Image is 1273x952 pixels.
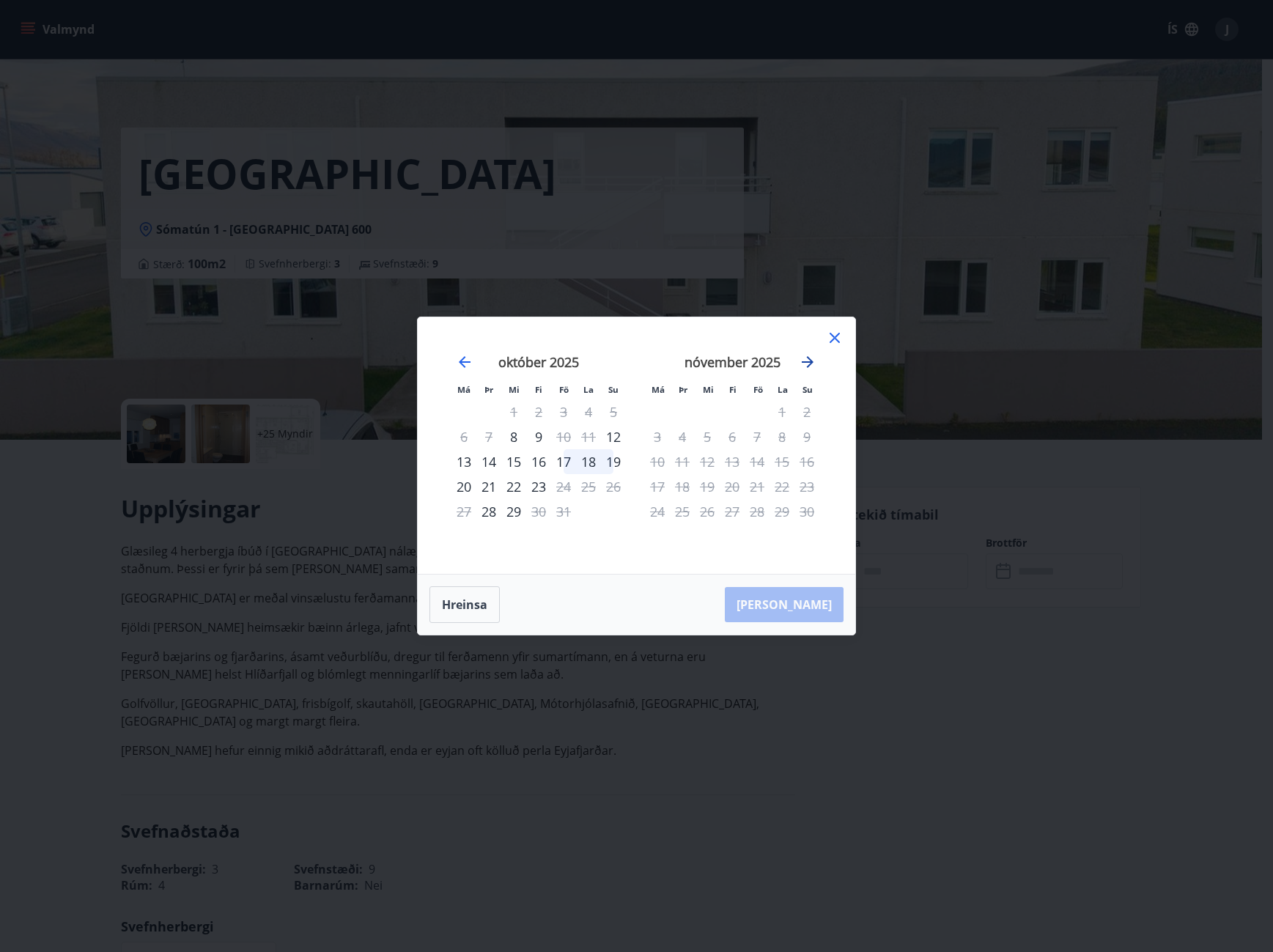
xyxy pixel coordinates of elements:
[794,499,819,524] td: Not available. sunnudagur, 30. nóvember 2025
[745,424,770,449] td: Not available. föstudagur, 7. nóvember 2025
[501,499,526,524] div: 29
[476,499,501,524] div: Aðeins innritun í boði
[501,449,526,474] td: Choose miðvikudagur, 15. október 2025 as your check-in date. It’s available.
[670,424,695,449] td: Not available. þriðjudagur, 4. nóvember 2025
[778,384,788,395] small: La
[476,449,501,474] td: Choose þriðjudagur, 14. október 2025 as your check-in date. It’s available.
[501,424,526,449] div: Aðeins innritun í boði
[576,449,601,474] div: 18
[601,399,626,424] td: Not available. sunnudagur, 5. október 2025
[770,499,794,524] td: Not available. laugardagur, 29. nóvember 2025
[799,353,816,371] div: Move forward to switch to the next month.
[753,384,763,395] small: Fö
[429,586,500,623] button: Hreinsa
[551,449,576,474] div: 17
[720,424,745,449] td: Not available. fimmtudagur, 6. nóvember 2025
[456,353,473,371] div: Move backward to switch to the previous month.
[720,449,745,474] td: Not available. fimmtudagur, 13. nóvember 2025
[526,424,551,449] td: Choose fimmtudagur, 9. október 2025 as your check-in date. It’s available.
[695,424,720,449] td: Not available. miðvikudagur, 5. nóvember 2025
[526,474,551,499] td: Choose fimmtudagur, 23. október 2025 as your check-in date. It’s available.
[451,499,476,524] td: Not available. mánudagur, 27. október 2025
[695,449,720,474] td: Not available. miðvikudagur, 12. nóvember 2025
[601,449,626,474] td: Choose sunnudagur, 19. október 2025 as your check-in date. It’s available.
[652,384,665,395] small: Má
[476,474,501,499] div: 21
[501,449,526,474] div: 15
[526,399,551,424] td: Not available. fimmtudagur, 2. október 2025
[645,474,670,499] td: Not available. mánudagur, 17. nóvember 2025
[720,474,745,499] td: Not available. fimmtudagur, 20. nóvember 2025
[576,424,601,449] td: Not available. laugardagur, 11. október 2025
[685,353,781,371] strong: nóvember 2025
[457,384,471,395] small: Má
[484,384,493,395] small: Þr
[526,474,551,499] div: 23
[526,499,551,524] td: Not available. fimmtudagur, 30. október 2025
[576,474,601,499] td: Not available. laugardagur, 25. október 2025
[794,449,819,474] td: Not available. sunnudagur, 16. nóvember 2025
[745,474,770,499] td: Not available. föstudagur, 21. nóvember 2025
[509,384,520,395] small: Mi
[645,499,670,524] td: Not available. mánudagur, 24. nóvember 2025
[551,499,576,524] td: Not available. föstudagur, 31. október 2025
[476,499,501,524] td: Choose þriðjudagur, 28. október 2025 as your check-in date. It’s available.
[802,384,813,395] small: Su
[770,399,794,424] td: Not available. laugardagur, 1. nóvember 2025
[551,424,576,449] td: Not available. föstudagur, 10. október 2025
[794,399,819,424] td: Not available. sunnudagur, 2. nóvember 2025
[695,474,720,499] td: Not available. miðvikudagur, 19. nóvember 2025
[526,449,551,474] div: 16
[601,424,626,449] div: Aðeins innritun í boði
[451,424,476,449] td: Not available. mánudagur, 6. október 2025
[451,474,476,499] td: Choose mánudagur, 20. október 2025 as your check-in date. It’s available.
[729,384,737,395] small: Fi
[679,384,687,395] small: Þr
[583,384,594,395] small: La
[551,449,576,474] td: Choose föstudagur, 17. október 2025 as your check-in date. It’s available.
[745,449,770,474] td: Not available. föstudagur, 14. nóvember 2025
[451,449,476,474] td: Choose mánudagur, 13. október 2025 as your check-in date. It’s available.
[670,499,695,524] td: Not available. þriðjudagur, 25. nóvember 2025
[645,424,670,449] td: Not available. mánudagur, 3. nóvember 2025
[501,474,526,499] td: Choose miðvikudagur, 22. október 2025 as your check-in date. It’s available.
[501,474,526,499] div: 22
[451,474,476,499] div: 20
[526,449,551,474] td: Choose fimmtudagur, 16. október 2025 as your check-in date. It’s available.
[501,499,526,524] td: Choose miðvikudagur, 29. október 2025 as your check-in date. It’s available.
[645,449,670,474] td: Not available. mánudagur, 10. nóvember 2025
[601,424,626,449] td: Choose sunnudagur, 12. október 2025 as your check-in date. It’s available.
[551,474,576,499] div: Aðeins útritun í boði
[476,474,501,499] td: Choose þriðjudagur, 21. október 2025 as your check-in date. It’s available.
[745,499,770,524] td: Not available. föstudagur, 28. nóvember 2025
[770,424,794,449] td: Not available. laugardagur, 8. nóvember 2025
[695,499,720,524] td: Not available. miðvikudagur, 26. nóvember 2025
[551,474,576,499] td: Not available. föstudagur, 24. október 2025
[576,399,601,424] td: Not available. laugardagur, 4. október 2025
[794,474,819,499] td: Not available. sunnudagur, 23. nóvember 2025
[551,399,576,424] td: Not available. föstudagur, 3. október 2025
[526,499,551,524] div: Aðeins útritun í boði
[703,384,714,395] small: Mi
[770,474,794,499] td: Not available. laugardagur, 22. nóvember 2025
[670,474,695,499] td: Not available. þriðjudagur, 18. nóvember 2025
[535,384,542,395] small: Fi
[498,353,579,371] strong: október 2025
[451,449,476,474] div: 13
[794,424,819,449] td: Not available. sunnudagur, 9. nóvember 2025
[576,449,601,474] td: Choose laugardagur, 18. október 2025 as your check-in date. It’s available.
[526,424,551,449] div: 9
[601,449,626,474] div: 19
[601,474,626,499] td: Not available. sunnudagur, 26. október 2025
[501,424,526,449] td: Choose miðvikudagur, 8. október 2025 as your check-in date. It’s available.
[435,335,838,556] div: Calendar
[476,449,501,474] div: 14
[770,449,794,474] td: Not available. laugardagur, 15. nóvember 2025
[559,384,569,395] small: Fö
[720,499,745,524] td: Not available. fimmtudagur, 27. nóvember 2025
[551,424,576,449] div: Aðeins útritun í boði
[501,399,526,424] td: Not available. miðvikudagur, 1. október 2025
[670,449,695,474] td: Not available. þriðjudagur, 11. nóvember 2025
[476,424,501,449] td: Not available. þriðjudagur, 7. október 2025
[608,384,619,395] small: Su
